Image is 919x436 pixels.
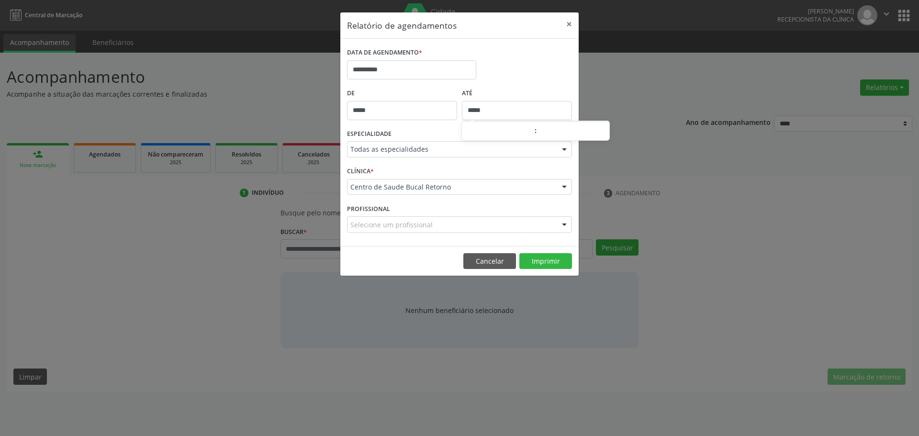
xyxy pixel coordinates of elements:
span: Centro de Saude Bucal Retorno [350,182,552,192]
button: Imprimir [519,253,572,269]
label: PROFISSIONAL [347,201,390,216]
input: Hour [462,122,534,141]
span: Todas as especialidades [350,145,552,154]
h5: Relatório de agendamentos [347,19,457,32]
span: : [534,121,537,140]
label: CLÍNICA [347,164,374,179]
button: Close [560,12,579,36]
span: Selecione um profissional [350,220,433,230]
input: Minute [537,122,609,141]
label: De [347,86,457,101]
label: DATA DE AGENDAMENTO [347,45,422,60]
label: ESPECIALIDADE [347,127,392,142]
label: ATÉ [462,86,572,101]
button: Cancelar [463,253,516,269]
